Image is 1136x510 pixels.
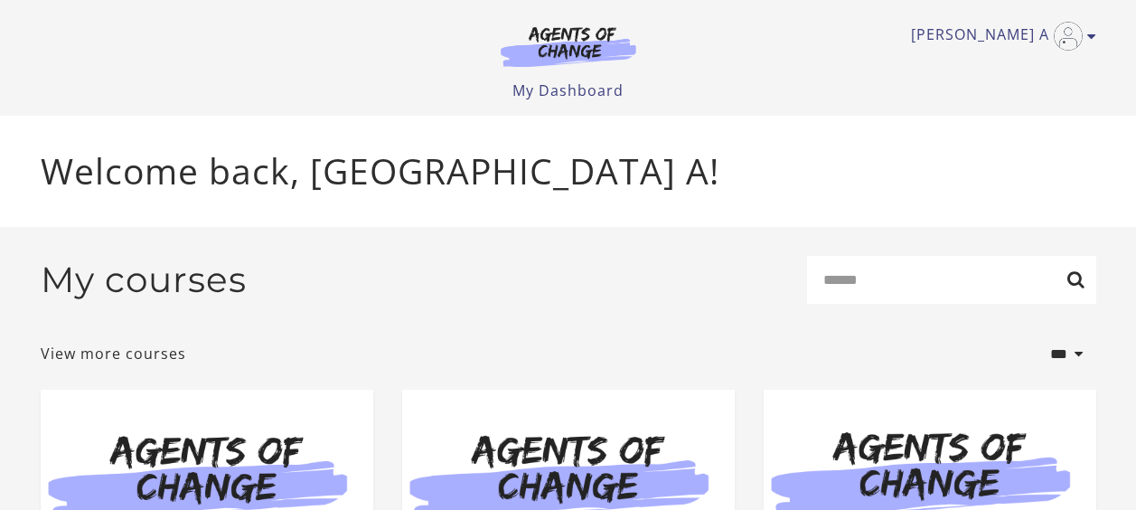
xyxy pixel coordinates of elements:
a: My Dashboard [512,80,624,100]
a: View more courses [41,343,186,364]
h2: My courses [41,259,247,301]
a: Toggle menu [911,22,1087,51]
p: Welcome back, [GEOGRAPHIC_DATA] A! [41,145,1096,198]
img: Agents of Change Logo [482,25,655,67]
